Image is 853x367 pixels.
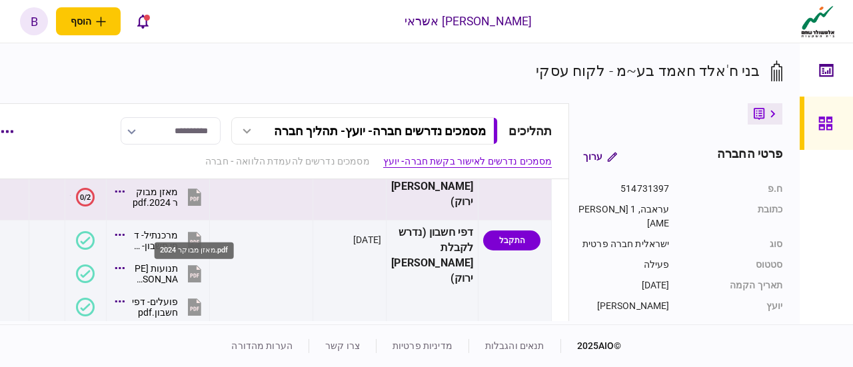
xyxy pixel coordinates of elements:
div: ח.פ [682,182,782,196]
button: תנועות עובר ושב [70,298,95,316]
div: פעילה [572,258,669,272]
div: עראבה, 1 [PERSON_NAME] [572,202,669,230]
div: יועץ [682,299,782,313]
div: ישראלית חברה פרטית [572,237,669,251]
a: תנאים והגבלות [485,340,544,351]
div: [DATE] [572,320,669,334]
div: דוח רואה חשבון [70,192,71,202]
div: פועלים- דפי חשבון.pdf [131,296,178,318]
div: מאזן מבוקר 2023 (נדרש לקבלת [PERSON_NAME] ירוק) [391,149,473,210]
div: התקבל [483,230,540,250]
div: תהליכים [508,122,552,140]
div: מאזן מבוקר 2024.pdf [155,242,234,259]
div: עדכון אחרון [682,320,782,334]
button: ערוך [572,145,628,169]
div: תנועות עובר ושב [70,235,71,246]
button: פועלים- דפי חשבון.pdf [118,292,205,322]
button: b [20,7,48,35]
button: פתח רשימת התראות [129,7,157,35]
div: מרכנתיל- דפי חשבון- המשך.pdf [131,230,178,251]
button: פתח תפריט להוספת לקוח [56,7,121,35]
div: [DATE] [572,278,669,292]
img: client company logo [798,5,838,38]
div: 514731397 [572,182,669,196]
div: דפי חשבון (נדרש לקבלת [PERSON_NAME] ירוק) [391,225,473,286]
button: תנועות עובר ושב [70,264,95,283]
button: מרכנתיל- דפי חשבון- המשך.pdf [118,225,205,255]
button: מסמכים נדרשים חברה- יועץ- תהליך חברה [231,117,498,145]
button: מאזן מבוקר 2024.pdf [118,182,205,212]
div: תנועות מזרחי .pdf [131,263,178,284]
div: תנועות עובר ושב [70,268,71,279]
div: תנועות עובר ושב [70,302,71,312]
div: סוג [682,237,782,251]
a: מדיניות פרטיות [393,340,452,351]
div: תאריך הקמה [682,278,782,292]
button: תנועות מזרחי .pdf [118,258,205,288]
div: מאזן מבוקר 2024.pdf [131,186,178,208]
button: 0/2דוח רואה חשבון [70,188,95,206]
div: [DATE] [353,233,381,246]
div: [PERSON_NAME] אשראי [405,13,532,30]
text: 0/2 [80,192,91,201]
div: © 2025 AIO [560,339,622,353]
div: כתובת [682,202,782,230]
button: תנועות עובר ושב [70,231,95,250]
div: בני ח'אלד חאמד בע~מ - לקוח עסקי [536,60,760,82]
a: מסמכים נדרשים לאישור בקשת חברה- יועץ [383,155,552,169]
div: [PERSON_NAME] [572,299,669,313]
a: מסמכים נדרשים להעמדת הלוואה - חברה [205,155,369,169]
div: מסמכים נדרשים חברה- יועץ - תהליך חברה [274,124,486,138]
a: הערות מהדורה [231,340,293,351]
div: פרטי החברה [717,145,782,169]
a: צרו קשר [325,340,360,351]
div: סטטוס [682,258,782,272]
